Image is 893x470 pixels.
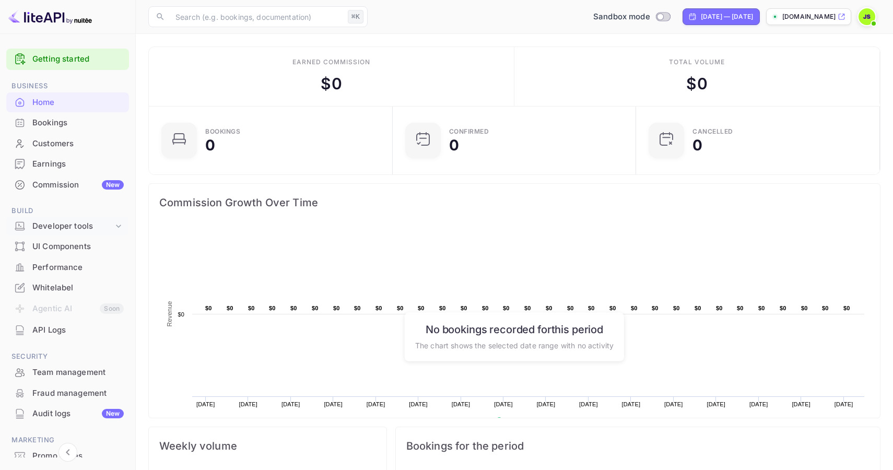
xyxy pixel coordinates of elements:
a: Audit logsNew [6,404,129,423]
div: $ 0 [321,72,342,96]
text: $0 [822,305,829,311]
text: [DATE] [239,401,257,407]
div: Home [6,92,129,113]
h6: No bookings recorded for this period [415,323,614,335]
div: 0 [692,138,702,152]
p: [DOMAIN_NAME] [782,12,836,21]
span: Security [6,351,129,362]
a: Fraud management [6,383,129,403]
div: Performance [32,262,124,274]
div: Team management [6,362,129,383]
button: Collapse navigation [58,443,77,462]
text: [DATE] [281,401,300,407]
text: [DATE] [452,401,471,407]
div: New [102,180,124,190]
text: $0 [503,305,510,311]
a: Promo codes [6,446,129,465]
div: Customers [32,138,124,150]
text: [DATE] [579,401,598,407]
div: CANCELLED [692,128,733,135]
span: Commission Growth Over Time [159,194,869,211]
text: [DATE] [196,401,215,407]
text: $0 [843,305,850,311]
p: The chart shows the selected date range with no activity [415,339,614,350]
text: $0 [673,305,680,311]
img: John Sutton [859,8,875,25]
a: Bookings [6,113,129,132]
text: $0 [418,305,425,311]
div: Bookings [6,113,129,133]
text: $0 [716,305,723,311]
div: 0 [205,138,215,152]
span: Build [6,205,129,217]
text: $0 [695,305,701,311]
text: $0 [758,305,765,311]
span: Weekly volume [159,438,376,454]
text: $0 [290,305,297,311]
text: [DATE] [324,401,343,407]
text: $0 [482,305,489,311]
div: Earnings [6,154,129,174]
text: $0 [737,305,744,311]
text: $0 [524,305,531,311]
a: Team management [6,362,129,382]
div: Total volume [669,57,725,67]
text: [DATE] [494,401,513,407]
a: Whitelabel [6,278,129,297]
div: Developer tools [32,220,113,232]
div: Whitelabel [6,278,129,298]
text: [DATE] [749,401,768,407]
text: $0 [354,305,361,311]
a: Home [6,92,129,112]
a: UI Components [6,237,129,256]
text: Revenue [506,417,533,425]
div: Promo codes [6,446,129,466]
span: Marketing [6,434,129,446]
input: Search (e.g. bookings, documentation) [169,6,344,27]
text: $0 [439,305,446,311]
div: UI Components [6,237,129,257]
div: Team management [32,367,124,379]
text: $0 [227,305,233,311]
span: Bookings for the period [406,438,869,454]
div: Performance [6,257,129,278]
div: Bookings [205,128,240,135]
a: Customers [6,134,129,153]
div: Audit logs [32,408,124,420]
text: $0 [546,305,553,311]
div: 0 [449,138,459,152]
text: $0 [652,305,659,311]
text: [DATE] [707,401,725,407]
div: ⌘K [348,10,363,23]
a: Earnings [6,154,129,173]
text: $0 [397,305,404,311]
div: Confirmed [449,128,489,135]
text: $0 [461,305,467,311]
div: Promo codes [32,450,124,462]
text: [DATE] [537,401,556,407]
text: [DATE] [792,401,810,407]
div: Earned commission [292,57,370,67]
div: Getting started [6,49,129,70]
text: $0 [269,305,276,311]
a: Performance [6,257,129,277]
text: Revenue [166,301,173,326]
text: $0 [567,305,574,311]
a: Getting started [32,53,124,65]
div: Earnings [32,158,124,170]
span: Business [6,80,129,92]
div: API Logs [32,324,124,336]
text: [DATE] [835,401,853,407]
div: Home [32,97,124,109]
text: [DATE] [664,401,683,407]
text: $0 [609,305,616,311]
text: $0 [312,305,319,311]
div: New [102,409,124,418]
div: API Logs [6,320,129,340]
text: $0 [801,305,808,311]
div: Bookings [32,117,124,129]
text: $0 [588,305,595,311]
span: Sandbox mode [593,11,650,23]
div: Commission [32,179,124,191]
text: [DATE] [622,401,641,407]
